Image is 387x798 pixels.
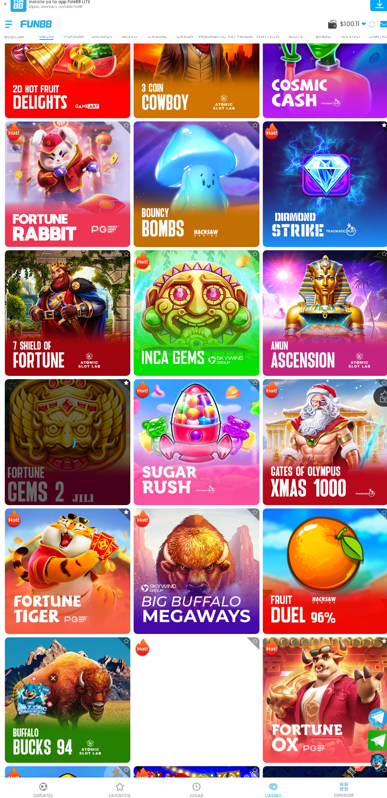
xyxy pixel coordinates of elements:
img: Hot [6,129,21,148]
p: Buscar [4,42,24,49]
p: NUEVO [120,41,135,48]
p: EXPANDIR [329,789,348,795]
img: Hot [259,637,275,656]
img: Gates of Olympus Xmas 1000 [259,382,382,506]
img: Big Buffalo Megaways [132,509,255,633]
img: Hot [132,637,148,656]
img: Cosmic Cash [259,1,382,125]
p: JACKPOT [90,41,111,48]
p: CRASH [174,41,190,48]
img: Hot [132,510,148,529]
img: Fortune Tiger [5,509,128,633]
p: CASUAL [146,41,164,48]
button: Contact customer service [363,750,382,770]
p: favoritos [107,789,129,795]
p: INICIO [39,41,53,48]
a: Casino JugarCasino JugarJUGAR [156,777,231,795]
img: Hot [6,764,21,783]
a: DeportesDeportesDeportes [5,777,80,795]
span: $ 100.11 [335,28,361,37]
img: Hot [132,383,148,402]
p: SLOTS [284,41,299,48]
img: Amun Ascension [259,255,382,379]
img: Casino Jugar [189,779,198,788]
img: Sugar Rush [132,382,255,506]
img: 20 Hot Fruit Delights [5,1,128,125]
img: Diamond Strike [259,128,382,252]
p: FAT PANDA [224,41,249,48]
p: PLAYTECH [253,41,275,48]
a: CasinoCasinoCasino [231,777,307,795]
img: Hot [132,256,148,275]
img: Hot [6,510,21,529]
a: Casino FavoritosCasino Favoritosfavoritos [80,777,156,795]
img: Bouncy Bombs 96% [132,128,255,252]
p: Instala ya la app FUN88 LITE [28,8,89,13]
img: App Logo [10,5,26,21]
img: Deportes [38,779,47,788]
img: 7 Shields of Fortune [5,255,128,379]
p: EN VIVO [337,41,355,48]
button: Join telegram channel [363,705,382,726]
p: BINGO [311,41,326,48]
img: Hot [259,129,275,148]
p: JUGAR [187,789,200,795]
img: Fruit Duel 96% [259,509,382,633]
img: Fortune Ox [259,636,382,760]
img: Inca Gems [132,255,255,379]
img: hide [334,778,344,788]
p: Deportes [33,789,52,795]
img: Casino Favoritos [113,779,123,788]
img: Buffalo Bucks 94 [5,636,128,760]
p: POPULAR [63,41,83,48]
img: Image Link [10,674,53,717]
p: PRAGMATIC [195,41,223,48]
img: 3 Coin Cowboy [132,1,255,125]
img: Fortune Rabbit [5,128,128,252]
img: Company Logo [20,29,51,36]
button: Join telegram [363,728,382,748]
p: Rápido, divertido y confiable FUN88 [28,13,89,18]
img: Hot [259,383,275,402]
img: Hot [132,764,148,783]
p: CARTAS [363,41,383,48]
span: 14 [381,392,385,396]
p: Casino [261,789,277,795]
